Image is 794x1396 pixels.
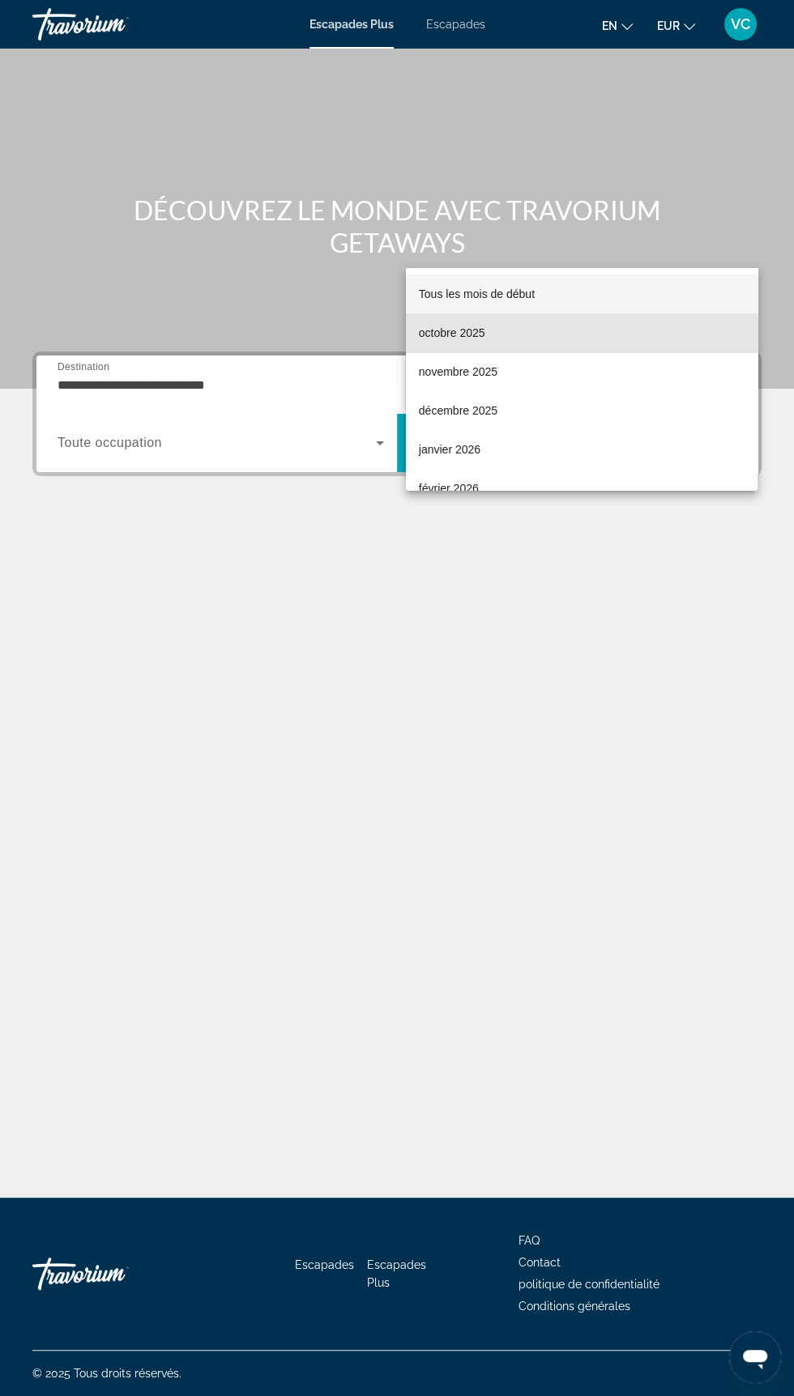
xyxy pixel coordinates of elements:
font: novembre 2025 [419,365,497,378]
font: janvier 2026 [419,443,480,456]
font: octobre 2025 [419,326,485,339]
font: février 2026 [419,482,479,495]
font: Tous les mois de début [419,287,535,300]
iframe: Bouton de lancement de la fenêtre de messagerie [729,1331,781,1383]
font: décembre 2025 [419,404,497,417]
